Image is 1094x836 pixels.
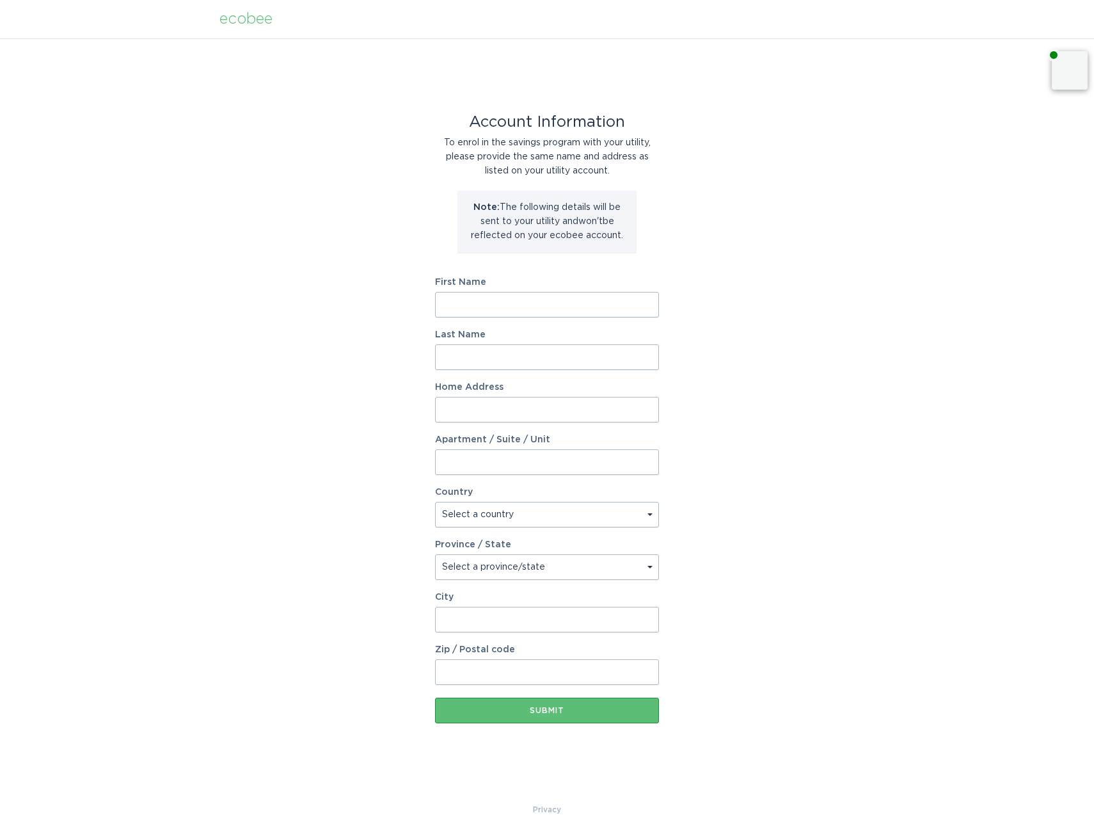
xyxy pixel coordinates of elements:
label: City [435,593,659,602]
label: Last Name [435,330,659,339]
a: Privacy Policy & Terms of Use [533,803,561,817]
label: Zip / Postal code [435,645,659,654]
p: The following details will be sent to your utility and won't be reflected on your ecobee account. [467,200,627,243]
div: Account Information [435,115,659,129]
label: First Name [435,278,659,287]
label: Home Address [435,383,659,392]
label: Country [435,488,473,497]
div: Submit [441,707,653,714]
strong: Note: [473,203,500,212]
button: Submit [435,698,659,723]
div: ecobee [219,12,273,26]
label: Province / State [435,540,511,549]
label: Apartment / Suite / Unit [435,435,659,444]
div: To enrol in the savings program with your utility, please provide the same name and address as li... [435,136,659,178]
